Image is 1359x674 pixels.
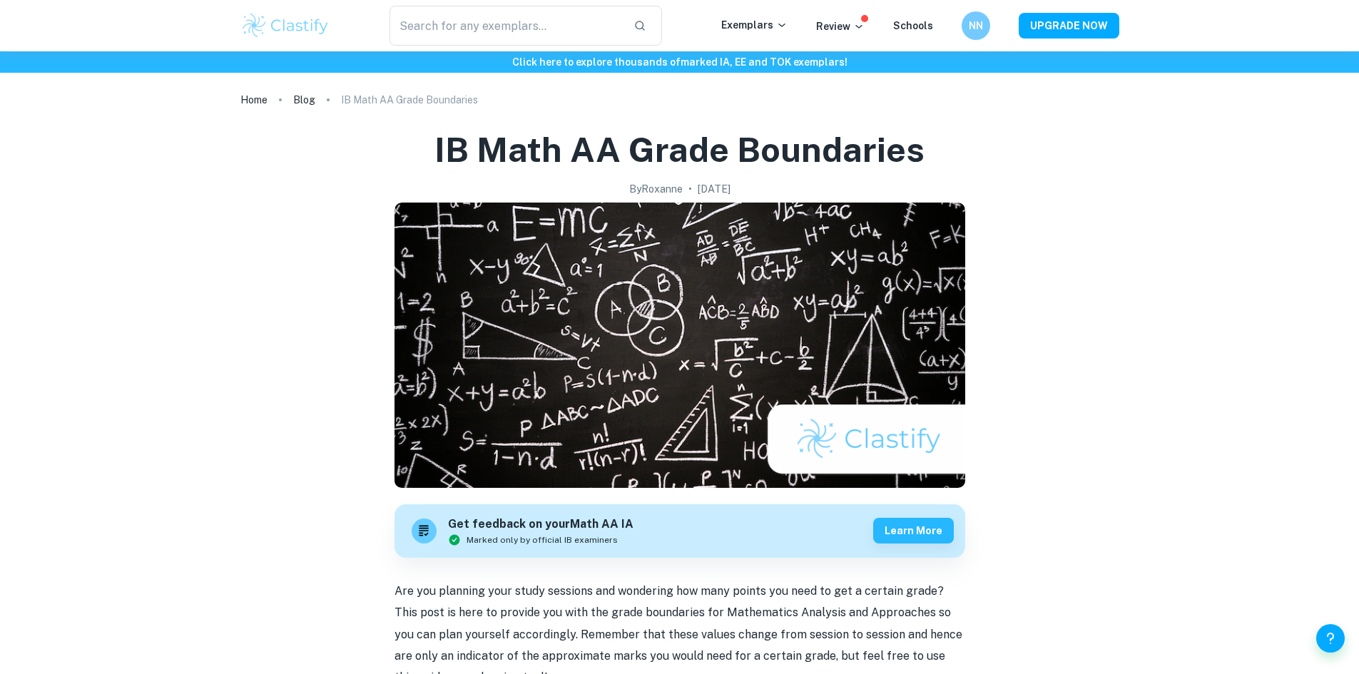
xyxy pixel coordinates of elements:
[341,92,478,108] p: IB Math AA Grade Boundaries
[688,181,692,197] p: •
[448,516,633,533] h6: Get feedback on your Math AA IA
[395,504,965,558] a: Get feedback on yourMath AA IAMarked only by official IB examinersLearn more
[721,17,788,33] p: Exemplars
[293,90,315,110] a: Blog
[240,11,331,40] img: Clastify logo
[698,181,731,197] h2: [DATE]
[395,203,965,488] img: IB Math AA Grade Boundaries cover image
[873,518,954,543] button: Learn more
[816,19,865,34] p: Review
[467,533,618,546] span: Marked only by official IB examiners
[240,90,268,110] a: Home
[3,54,1356,70] h6: Click here to explore thousands of marked IA, EE and TOK exemplars !
[893,20,933,31] a: Schools
[434,127,925,173] h1: IB Math AA Grade Boundaries
[967,18,984,34] h6: NN
[390,6,623,46] input: Search for any exemplars...
[1019,13,1119,39] button: UPGRADE NOW
[629,181,683,197] h2: By Roxanne
[1316,624,1345,653] button: Help and Feedback
[962,11,990,40] button: NN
